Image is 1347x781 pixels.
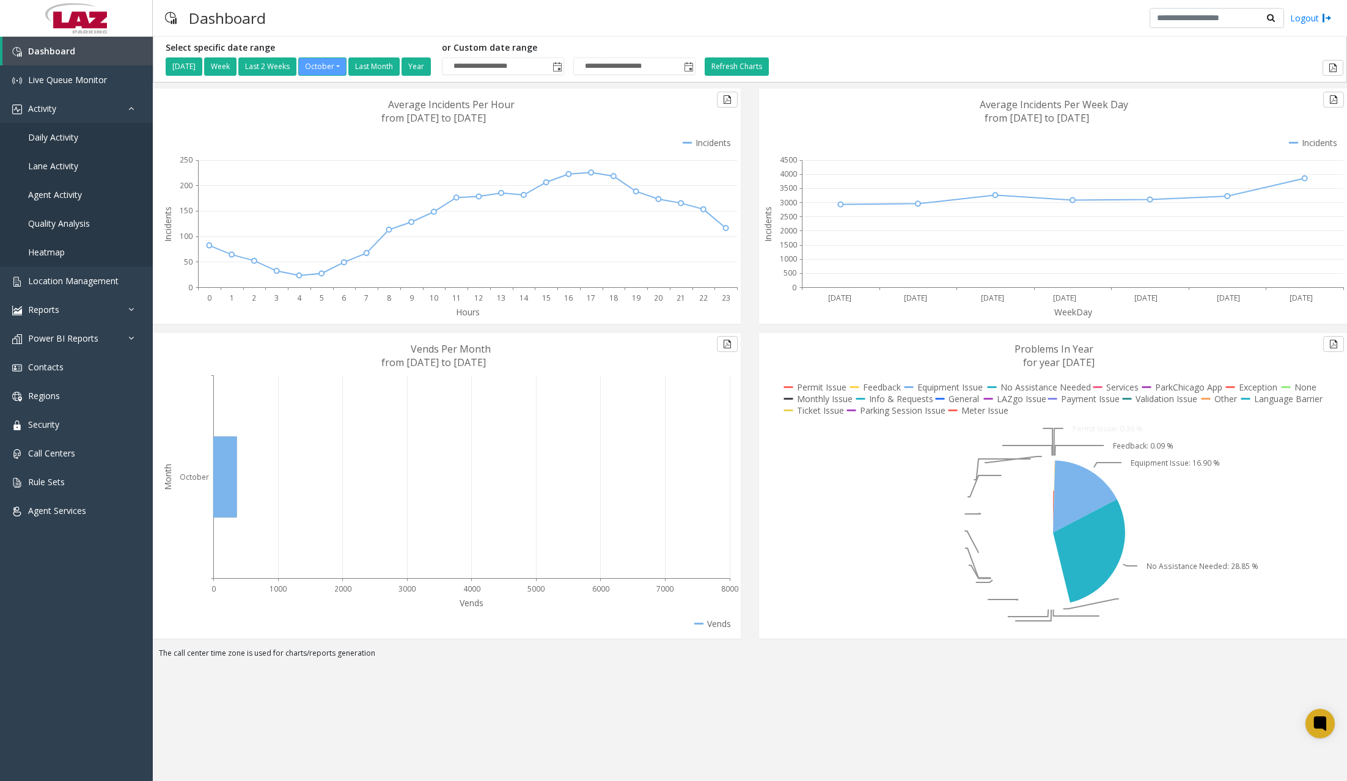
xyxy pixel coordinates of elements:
text: [DATE] [1290,293,1313,303]
a: Logout [1290,12,1332,24]
text: 500 [784,268,796,278]
text: 18 [609,293,618,303]
text: 3 [274,293,279,303]
span: Power BI Reports [28,332,98,344]
span: Toggle popup [550,58,563,75]
text: 4500 [780,155,797,165]
text: [DATE] [1053,293,1076,303]
span: Reports [28,304,59,315]
text: [DATE] [1217,293,1240,303]
text: 12 [474,293,483,303]
text: 2000 [334,584,351,594]
text: 3000 [780,197,797,208]
text: 4000 [780,169,797,179]
text: 20 [654,293,662,303]
button: Export to pdf [1323,60,1343,76]
img: 'icon' [12,363,22,373]
span: Lane Activity [28,160,78,172]
span: Agent Activity [28,189,82,200]
text: Equipment Issue: 16.90 % [1131,458,1220,468]
text: 150 [180,205,193,216]
text: 1500 [780,240,797,250]
text: Average Incidents Per Hour [388,98,515,111]
span: Rule Sets [28,476,65,488]
img: 'icon' [12,277,22,287]
text: 0 [211,584,216,594]
img: logout [1322,12,1332,24]
text: 19 [632,293,640,303]
text: 2 [252,293,256,303]
text: 1 [230,293,234,303]
button: October [298,57,347,76]
text: Feedback: 0.09 % [1113,441,1173,451]
span: Security [28,419,59,430]
span: Live Queue Monitor [28,74,107,86]
text: No Assistance Needed: 28.85 % [1147,561,1258,571]
text: 15 [542,293,551,303]
img: 'icon' [12,76,22,86]
img: 'icon' [12,449,22,459]
text: 2500 [780,211,797,222]
text: Vends [460,597,483,609]
text: 10 [430,293,438,303]
text: from [DATE] to [DATE] [381,111,486,125]
text: 21 [677,293,685,303]
text: 8 [387,293,391,303]
text: 13 [497,293,505,303]
button: Refresh Charts [705,57,769,76]
text: 50 [184,257,193,267]
text: Problems In Year [1015,342,1093,356]
text: 250 [180,155,193,165]
text: Average Incidents Per Week Day [980,98,1128,111]
span: Dashboard [28,45,75,57]
text: Incidents [762,207,774,242]
text: for year [DATE] [1023,356,1095,369]
text: 4000 [463,584,480,594]
text: 3000 [398,584,416,594]
img: 'icon' [12,478,22,488]
span: Activity [28,103,56,114]
img: 'icon' [12,306,22,315]
span: Regions [28,390,60,402]
text: 5000 [527,584,545,594]
text: [DATE] [1134,293,1158,303]
text: 6000 [592,584,609,594]
text: 14 [519,293,529,303]
span: Toggle popup [681,58,695,75]
img: 'icon' [12,507,22,516]
button: Export to pdf [1323,336,1344,352]
text: 1000 [270,584,287,594]
text: WeekDay [1054,306,1093,318]
span: Daily Activity [28,131,78,143]
text: [DATE] [904,293,927,303]
text: 16 [564,293,573,303]
span: Contacts [28,361,64,373]
span: Call Centers [28,447,75,459]
span: Quality Analysis [28,218,90,229]
text: 5 [320,293,324,303]
text: from [DATE] to [DATE] [985,111,1089,125]
h5: Select specific date range [166,43,433,53]
text: Vends Per Month [411,342,491,356]
button: Last 2 Weeks [238,57,296,76]
text: 9 [409,293,414,303]
text: October [180,472,209,482]
a: Dashboard [2,37,153,65]
img: 'icon' [12,47,22,57]
button: [DATE] [166,57,202,76]
text: 4 [297,293,302,303]
text: 8000 [721,584,738,594]
text: 200 [180,180,193,191]
img: 'icon' [12,420,22,430]
text: 2000 [780,226,797,236]
text: 22 [699,293,708,303]
text: 11 [452,293,461,303]
text: 0 [207,293,211,303]
text: 3500 [780,183,797,193]
text: 1000 [780,254,797,264]
text: [DATE] [981,293,1004,303]
text: from [DATE] to [DATE] [381,356,486,369]
button: Year [402,57,431,76]
text: 100 [180,231,193,241]
text: Permit Issue: 0.36 % [1073,424,1143,434]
